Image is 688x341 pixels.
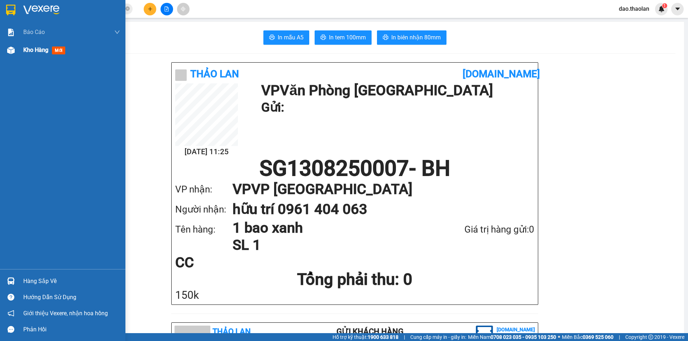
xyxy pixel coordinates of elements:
[148,6,153,11] span: plus
[23,276,120,287] div: Hàng sắp về
[463,68,540,80] b: [DOMAIN_NAME]
[613,4,655,13] span: dao.thaolan
[648,335,653,340] span: copyright
[4,53,83,63] li: In ngày: 11:25 13/08
[377,30,446,45] button: printerIn biên nhận 80mm
[175,289,534,301] div: 150k
[23,309,108,318] span: Giới thiệu Vexere, nhận hoa hồng
[368,334,398,340] strong: 1900 633 818
[263,30,309,45] button: printerIn mẫu A5
[175,270,534,289] h1: Tổng phải thu: 0
[8,326,14,333] span: message
[619,333,620,341] span: |
[52,47,65,54] span: mới
[23,47,48,53] span: Kho hàng
[161,3,173,15] button: file-add
[315,30,372,45] button: printerIn tem 100mm
[125,6,130,11] span: close-circle
[468,333,556,341] span: Miền Nam
[278,33,304,42] span: In mẫu A5
[333,333,398,341] span: Hỗ trợ kỹ thuật:
[164,6,169,11] span: file-add
[662,3,667,8] sup: 1
[671,3,684,15] button: caret-down
[212,327,251,336] b: Thảo Lan
[4,43,83,53] li: Thảo Lan
[233,179,520,199] h1: VP VP [GEOGRAPHIC_DATA]
[8,294,14,301] span: question-circle
[23,292,120,303] div: Hướng dẫn sử dụng
[181,6,186,11] span: aim
[426,222,534,237] div: Giá trị hàng gửi: 0
[8,310,14,317] span: notification
[175,182,233,197] div: VP nhận:
[175,146,238,158] h2: [DATE] 11:25
[6,5,15,15] img: logo-vxr
[336,327,403,336] b: Gửi khách hàng
[674,6,681,12] span: caret-down
[261,83,531,98] h1: VP Văn Phòng [GEOGRAPHIC_DATA]
[175,255,294,270] div: CC
[562,333,613,341] span: Miền Bắc
[233,237,426,254] h1: SL 1
[175,202,233,217] div: Người nhận:
[177,3,190,15] button: aim
[491,334,556,340] strong: 0708 023 035 - 0935 103 250
[261,98,531,117] h1: Gửi:
[497,327,535,332] b: [DOMAIN_NAME]
[233,199,520,219] h1: hữu trí 0961 404 063
[583,334,613,340] strong: 0369 525 060
[144,3,156,15] button: plus
[114,29,120,35] span: down
[320,34,326,41] span: printer
[383,34,388,41] span: printer
[125,6,130,13] span: close-circle
[658,6,665,12] img: icon-new-feature
[175,158,534,179] h1: SG1308250007 - BH
[558,336,560,338] span: ⚪️
[391,33,441,42] span: In biên nhận 80mm
[175,222,233,237] div: Tên hàng:
[269,34,275,41] span: printer
[329,33,366,42] span: In tem 100mm
[7,29,15,36] img: solution-icon
[663,3,666,8] span: 1
[404,333,405,341] span: |
[190,68,239,80] b: Thảo Lan
[233,219,426,237] h1: 1 bao xanh
[7,277,15,285] img: warehouse-icon
[410,333,466,341] span: Cung cấp máy in - giấy in:
[23,324,120,335] div: Phản hồi
[7,47,15,54] img: warehouse-icon
[23,28,45,36] span: Báo cáo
